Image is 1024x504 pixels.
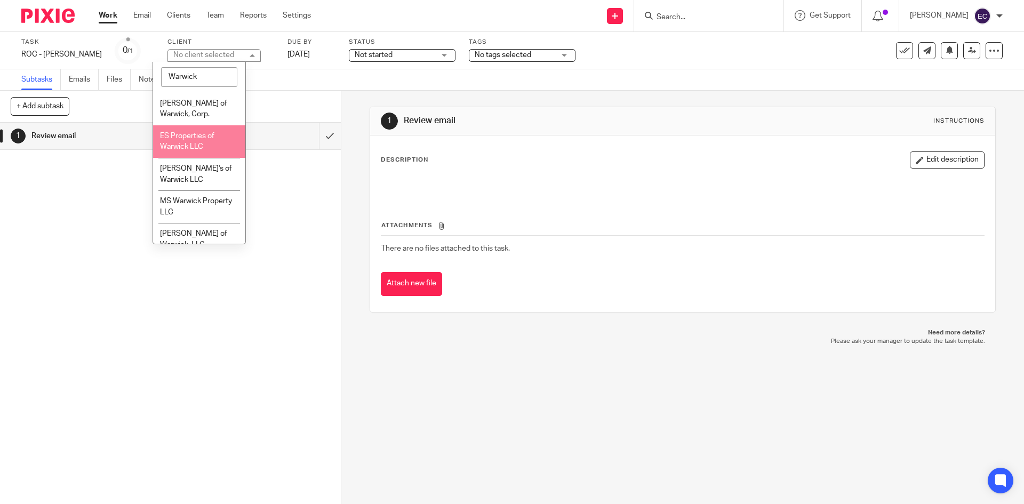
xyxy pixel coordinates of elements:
p: [PERSON_NAME] [910,10,969,21]
span: [PERSON_NAME]'s of Warwick LLC [160,165,232,183]
a: Notes (0) [139,69,178,90]
p: Please ask your manager to update the task template. [380,337,985,346]
input: Search [655,13,751,22]
img: Pixie [21,9,75,23]
a: Work [99,10,117,21]
span: [DATE] [287,51,310,58]
label: Due by [287,38,335,46]
div: 1 [11,129,26,143]
div: 1 [381,113,398,130]
button: Attach new file [381,272,442,296]
label: Tags [469,38,575,46]
h1: Review email [404,115,706,126]
label: Status [349,38,455,46]
a: Files [107,69,131,90]
span: Attachments [381,222,433,228]
a: Emails [69,69,99,90]
p: Description [381,156,428,164]
span: [PERSON_NAME] of Warwick, LLC [160,230,227,249]
span: Get Support [810,12,851,19]
label: Client [167,38,274,46]
div: No client selected [173,51,234,59]
span: No tags selected [475,51,531,59]
label: Task [21,38,102,46]
button: Edit description [910,151,985,169]
a: Clients [167,10,190,21]
div: ROC - [PERSON_NAME] [21,49,102,60]
a: Email [133,10,151,21]
img: svg%3E [974,7,991,25]
small: /1 [127,48,133,54]
a: Settings [283,10,311,21]
p: Need more details? [380,329,985,337]
a: Team [206,10,224,21]
div: ROC - Russ Falkena [21,49,102,60]
span: ES Properties of Warwick LLC [160,132,214,151]
a: Reports [240,10,267,21]
input: Search options... [161,67,237,87]
div: Instructions [933,117,985,125]
span: There are no files attached to this task. [381,245,510,252]
a: Subtasks [21,69,61,90]
span: [PERSON_NAME] of Warwick, Corp. [160,100,227,118]
button: + Add subtask [11,97,69,115]
h1: Review email [31,128,216,144]
span: Not started [355,51,393,59]
div: 0 [123,44,133,57]
span: MS Warwick Property LLC [160,197,232,216]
